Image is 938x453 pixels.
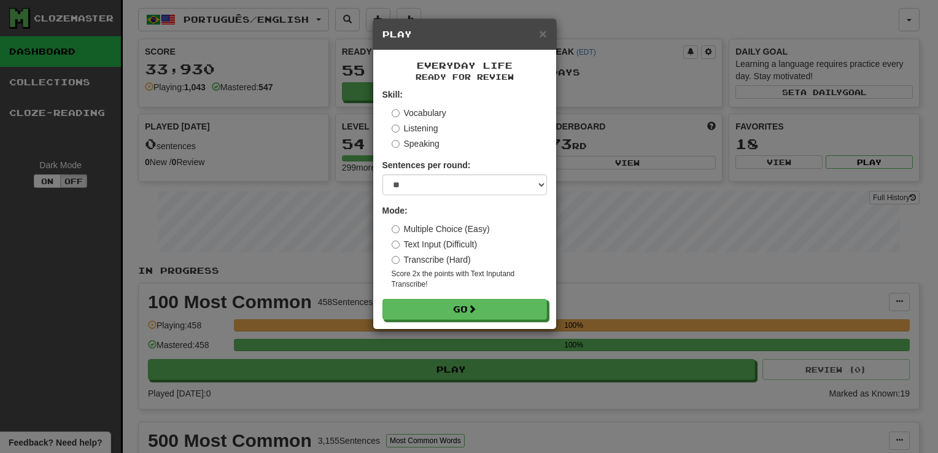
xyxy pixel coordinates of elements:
small: Ready for Review [382,72,547,82]
h5: Play [382,28,547,41]
label: Listening [392,122,438,134]
label: Text Input (Difficult) [392,238,478,250]
input: Text Input (Difficult) [392,241,400,249]
label: Speaking [392,137,440,150]
strong: Skill: [382,90,403,99]
span: × [539,26,546,41]
label: Transcribe (Hard) [392,254,471,266]
input: Listening [392,125,400,133]
input: Speaking [392,140,400,148]
label: Sentences per round: [382,159,471,171]
strong: Mode: [382,206,408,215]
input: Multiple Choice (Easy) [392,225,400,233]
label: Multiple Choice (Easy) [392,223,490,235]
label: Vocabulary [392,107,446,119]
button: Go [382,299,547,320]
small: Score 2x the points with Text Input and Transcribe ! [392,269,547,290]
input: Vocabulary [392,109,400,117]
button: Close [539,27,546,40]
input: Transcribe (Hard) [392,256,400,264]
span: Everyday Life [417,60,513,71]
